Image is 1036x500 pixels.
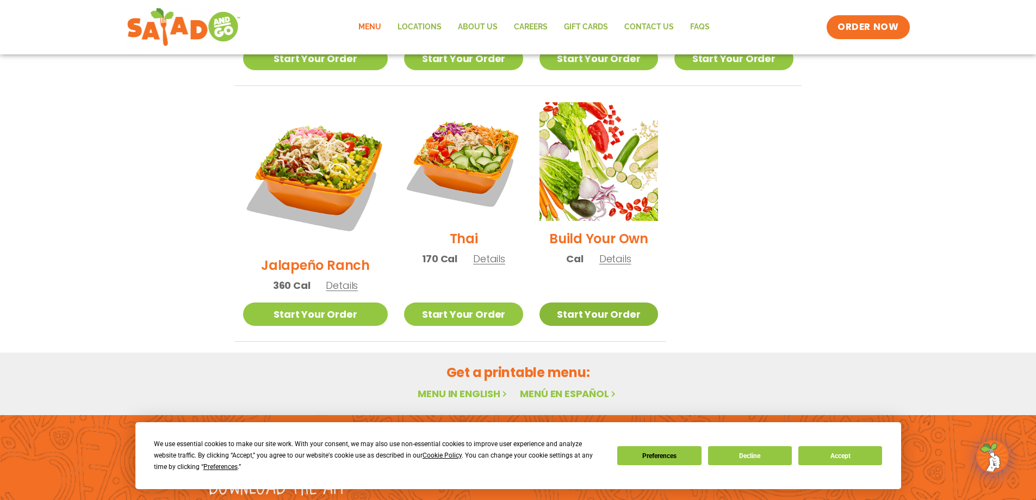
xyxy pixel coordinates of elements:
[450,15,506,40] a: About Us
[450,229,478,248] h2: Thai
[243,102,388,248] img: Product photo for Jalapeño Ranch Salad
[617,446,701,465] button: Preferences
[422,251,457,266] span: 170 Cal
[423,452,462,459] span: Cookie Policy
[616,15,682,40] a: Contact Us
[127,5,241,49] img: new-SAG-logo-768×292
[273,278,311,293] span: 360 Cal
[154,439,604,473] div: We use essential cookies to make our site work. With your consent, we may also use non-essential ...
[977,441,1008,472] img: wpChatIcon
[556,15,616,40] a: GIFT CARDS
[418,387,509,400] a: Menu in English
[520,387,618,400] a: Menú en español
[473,252,505,266] span: Details
[599,252,631,266] span: Details
[243,47,388,70] a: Start Your Order
[326,279,358,292] span: Details
[798,446,882,465] button: Accept
[235,363,802,382] h2: Get a printable menu:
[404,102,523,221] img: Product photo for Thai Salad
[243,303,388,326] a: Start Your Order
[506,15,556,40] a: Careers
[404,303,523,326] a: Start Your Order
[838,21,898,34] span: ORDER NOW
[566,251,583,266] span: Cal
[404,47,523,70] a: Start Your Order
[708,446,792,465] button: Decline
[350,15,718,40] nav: Menu
[135,422,901,489] div: Cookie Consent Prompt
[261,256,370,275] h2: Jalapeño Ranch
[539,303,658,326] a: Start Your Order
[389,15,450,40] a: Locations
[539,47,658,70] a: Start Your Order
[350,15,389,40] a: Menu
[674,47,793,70] a: Start Your Order
[549,229,648,248] h2: Build Your Own
[682,15,718,40] a: FAQs
[827,15,909,39] a: ORDER NOW
[539,102,658,221] img: Product photo for Build Your Own
[203,463,238,471] span: Preferences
